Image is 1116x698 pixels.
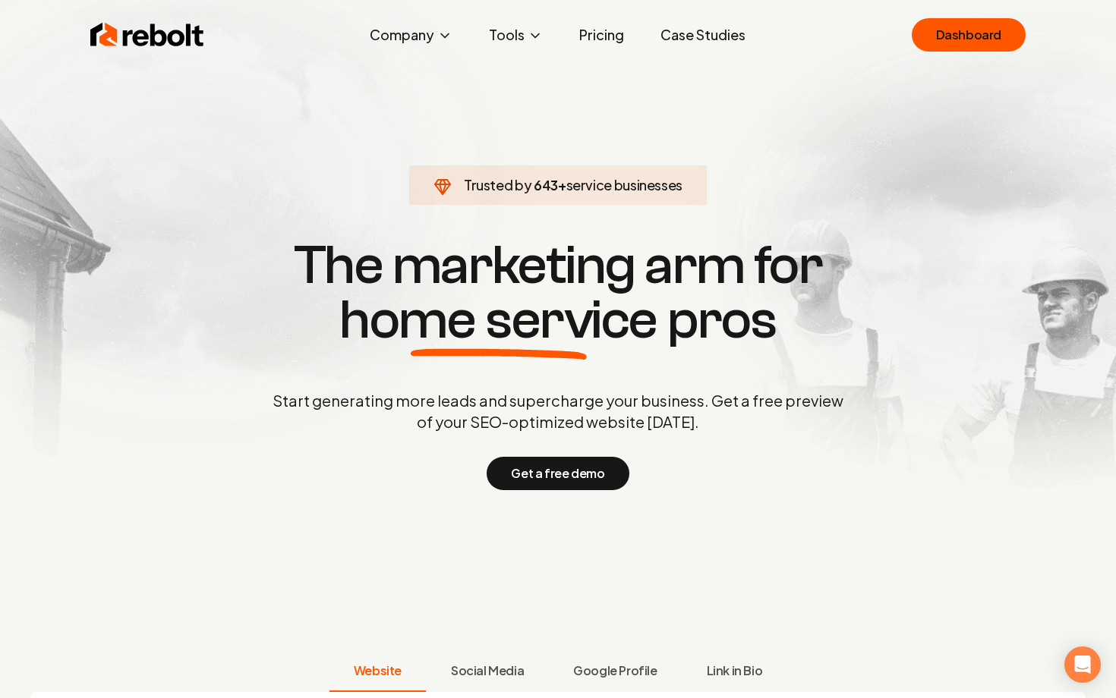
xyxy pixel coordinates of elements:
[487,457,629,490] button: Get a free demo
[707,662,763,680] span: Link in Bio
[451,662,524,680] span: Social Media
[426,652,548,692] button: Social Media
[534,174,558,196] span: 643
[329,652,426,692] button: Website
[682,652,787,692] button: Link in Bio
[1064,646,1101,683] div: Open Intercom Messenger
[464,176,531,193] span: Trusted by
[270,390,846,432] p: Start generating more leads and supercharge your business. Get a free preview of your SEO-optimiz...
[573,662,657,680] span: Google Profile
[912,18,1026,52] a: Dashboard
[358,20,465,50] button: Company
[566,176,683,193] span: service businesses
[648,20,758,50] a: Case Studies
[194,238,922,347] h1: The marketing arm for pros
[339,293,657,347] span: home service
[354,662,402,680] span: Website
[477,20,555,50] button: Tools
[548,652,681,692] button: Google Profile
[90,20,204,50] img: Rebolt Logo
[567,20,636,50] a: Pricing
[558,176,566,193] span: +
